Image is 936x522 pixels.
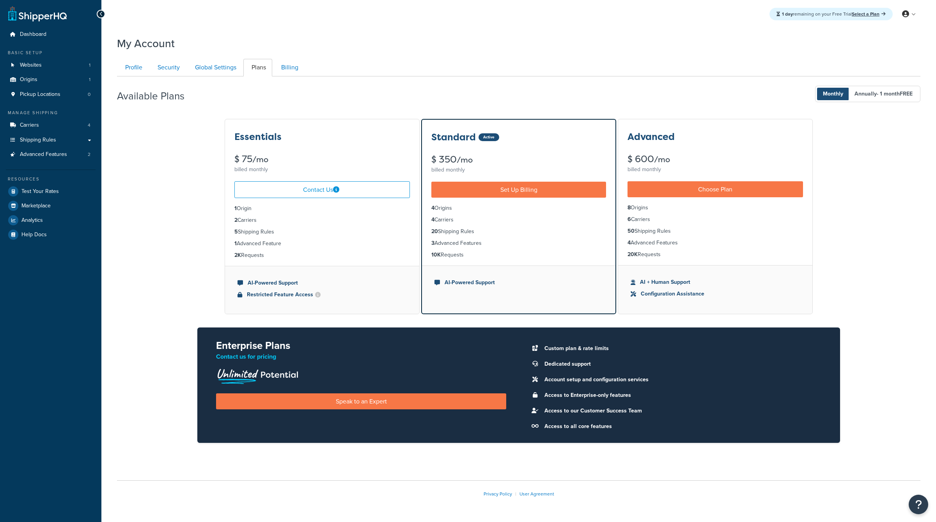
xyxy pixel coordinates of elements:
[6,87,96,102] a: Pickup Locations 0
[6,184,96,198] a: Test Your Rates
[541,421,821,432] li: Access to all core features
[654,154,670,165] small: /mo
[117,90,196,102] h2: Available Plans
[6,133,96,147] li: Shipping Rules
[628,203,803,212] li: Origins
[431,132,476,142] h3: Standard
[431,251,606,259] li: Requests
[89,76,90,83] span: 1
[628,132,675,142] h3: Advanced
[6,58,96,73] a: Websites 1
[431,165,606,175] div: billed monthly
[20,122,39,129] span: Carriers
[6,228,96,242] li: Help Docs
[849,88,918,100] span: Annually
[431,227,606,236] li: Shipping Rules
[21,203,51,209] span: Marketplace
[89,62,90,69] span: 1
[900,90,913,98] b: FREE
[628,239,631,247] strong: 4
[234,228,410,236] li: Shipping Rules
[541,359,821,370] li: Dedicated support
[431,204,606,212] li: Origins
[431,204,434,212] strong: 4
[88,122,90,129] span: 4
[628,250,803,259] li: Requests
[815,86,920,102] button: Monthly Annually- 1 monthFREE
[117,59,149,76] a: Profile
[6,176,96,182] div: Resources
[234,239,410,248] li: Advanced Feature
[234,216,410,225] li: Carriers
[6,50,96,56] div: Basic Setup
[238,290,407,299] li: Restricted Feature Access
[631,278,800,287] li: AI + Human Support
[628,239,803,247] li: Advanced Features
[852,11,886,18] a: Select a Plan
[234,164,410,175] div: billed monthly
[434,278,603,287] li: AI-Powered Support
[234,154,410,164] div: $ 75
[628,154,803,164] div: $ 600
[628,215,631,223] strong: 6
[6,27,96,42] a: Dashboard
[6,118,96,133] a: Carriers 4
[431,216,434,224] strong: 4
[431,155,606,165] div: $ 350
[20,31,46,38] span: Dashboard
[20,91,60,98] span: Pickup Locations
[234,216,238,224] strong: 2
[541,343,821,354] li: Custom plan & rate limits
[631,290,800,298] li: Configuration Assistance
[628,250,638,258] strong: 20K
[234,251,241,259] strong: 2K
[628,203,631,212] strong: 8
[6,73,96,87] li: Origins
[541,390,821,401] li: Access to Enterprise-only features
[273,59,305,76] a: Billing
[431,239,434,247] strong: 3
[88,151,90,158] span: 2
[21,188,59,195] span: Test Your Rates
[431,251,441,259] strong: 10K
[117,36,175,51] h1: My Account
[234,251,410,260] li: Requests
[20,76,37,83] span: Origins
[628,164,803,175] div: billed monthly
[234,132,282,142] h3: Essentials
[234,239,237,248] strong: 1
[187,59,243,76] a: Global Settings
[6,118,96,133] li: Carriers
[541,374,821,385] li: Account setup and configuration services
[6,58,96,73] li: Websites
[6,147,96,162] li: Advanced Features
[252,154,268,165] small: /mo
[479,133,499,141] div: Active
[519,490,554,497] a: User Agreement
[234,228,238,236] strong: 5
[431,227,438,235] strong: 20
[817,88,849,100] span: Monthly
[216,340,506,351] h2: Enterprise Plans
[457,154,473,165] small: /mo
[431,182,606,198] a: Set Up Billing
[628,227,635,235] strong: 50
[515,490,516,497] span: |
[431,216,606,224] li: Carriers
[782,11,793,18] strong: 1 day
[216,393,506,409] a: Speak to an Expert
[216,366,299,384] img: Unlimited Potential
[877,90,913,98] span: - 1 month
[6,87,96,102] li: Pickup Locations
[88,91,90,98] span: 0
[628,215,803,224] li: Carriers
[234,204,237,212] strong: 1
[6,110,96,116] div: Manage Shipping
[6,147,96,162] a: Advanced Features 2
[6,73,96,87] a: Origins 1
[6,213,96,227] li: Analytics
[541,405,821,416] li: Access to our Customer Success Team
[216,351,506,362] p: Contact us for pricing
